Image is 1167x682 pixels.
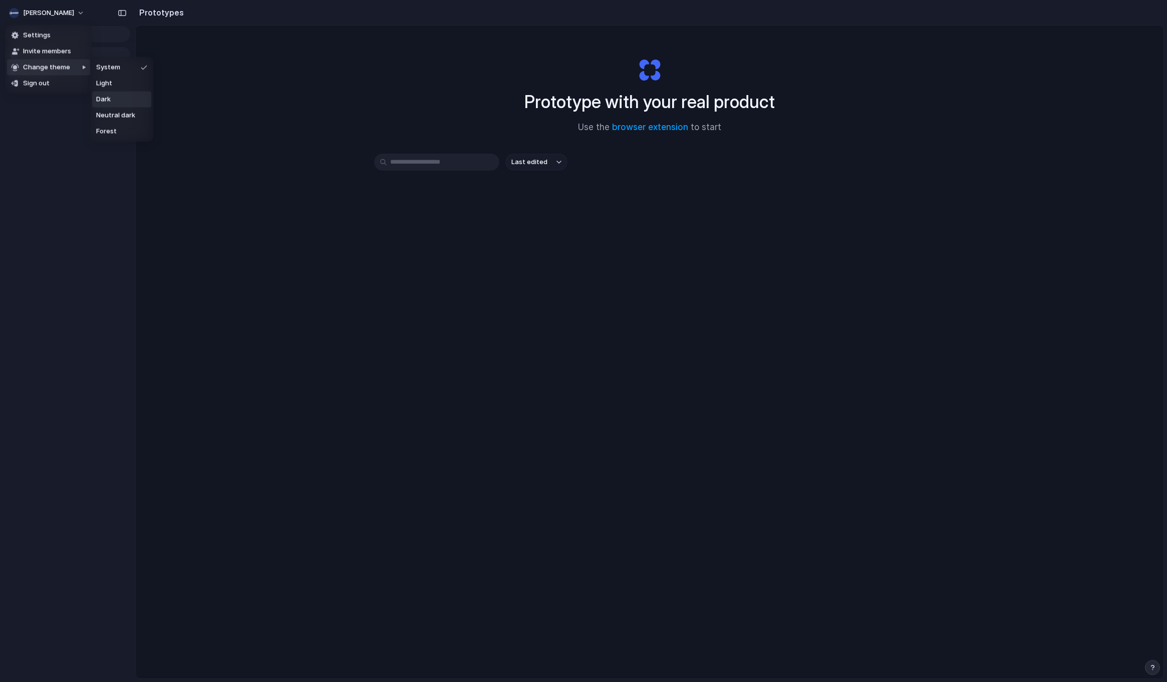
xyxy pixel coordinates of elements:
span: Light [96,79,112,89]
span: Invite members [23,47,71,57]
span: Neutral dark [96,111,135,121]
span: Forest [96,127,117,137]
span: Change theme [23,63,70,73]
span: Dark [96,95,111,105]
span: System [96,63,120,73]
span: Settings [23,31,51,41]
span: Sign out [23,79,50,89]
